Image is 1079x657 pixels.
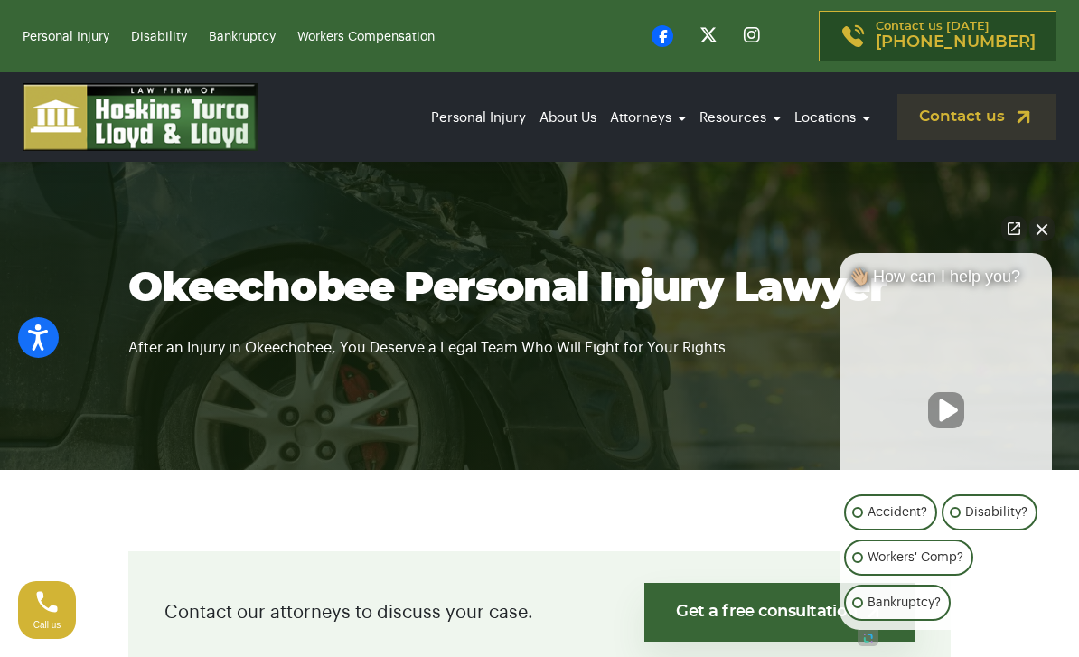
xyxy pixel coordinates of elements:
p: Contact us [DATE] [876,21,1036,52]
p: Accident? [868,502,927,523]
a: Personal Injury [427,93,530,143]
a: Resources [695,93,785,143]
a: Personal Injury [23,31,109,43]
p: Bankruptcy? [868,592,941,614]
span: Call us [33,620,61,630]
a: Open intaker chat [858,630,878,646]
a: Contact us [897,94,1056,140]
a: Get a free consultation [644,583,915,642]
span: [PHONE_NUMBER] [876,33,1036,52]
p: After an Injury in Okeechobee, You Deserve a Legal Team Who Will Fight for Your Rights [128,314,951,360]
a: Disability [131,31,187,43]
img: logo [23,83,258,151]
button: Unmute video [928,392,964,428]
a: About Us [535,93,601,143]
div: 👋🏼 How can I help you? [840,267,1052,296]
a: Contact us [DATE][PHONE_NUMBER] [819,11,1056,61]
p: Workers' Comp? [868,547,963,568]
a: Attorneys [605,93,690,143]
p: Disability? [965,502,1027,523]
a: Bankruptcy [209,31,276,43]
a: Workers Compensation [297,31,435,43]
button: Close Intaker Chat Widget [1029,216,1055,241]
a: Open direct chat [1001,216,1027,241]
a: Locations [790,93,875,143]
h1: Okeechobee Personal Injury Lawyer [128,264,951,314]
